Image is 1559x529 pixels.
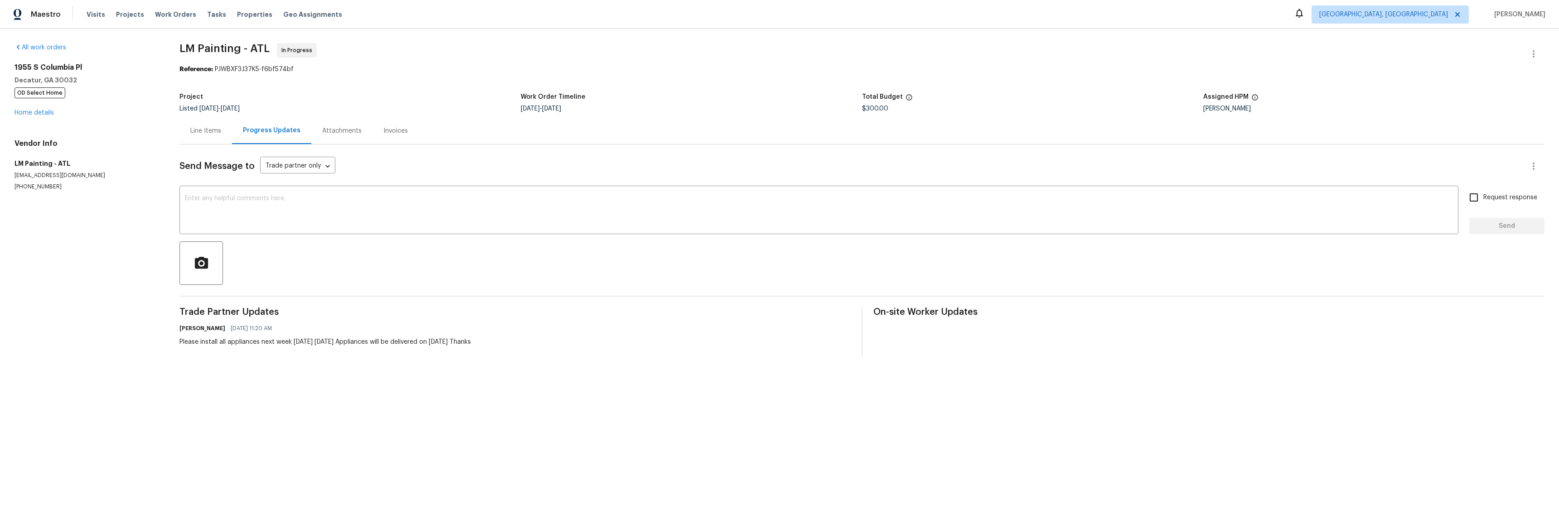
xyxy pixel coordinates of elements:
span: Request response [1483,193,1537,202]
span: LM Painting - ATL [179,43,270,54]
span: Projects [116,10,144,19]
span: The total cost of line items that have been proposed by Opendoor. This sum includes line items th... [905,94,913,106]
span: In Progress [281,46,316,55]
div: Please install all appliances next week [DATE] [DATE] Appliances will be delivered on [DATE] Thanks [179,337,471,346]
p: [EMAIL_ADDRESS][DOMAIN_NAME] [15,172,158,179]
h5: Decatur, GA 30032 [15,76,158,85]
span: [DATE] [521,106,540,112]
div: Invoices [383,126,408,135]
span: Tasks [207,11,226,18]
span: Properties [237,10,272,19]
span: OD Select Home [15,87,65,98]
h5: Project [179,94,203,100]
div: PJWBXF3J37K5-f6bf574bf [179,65,1544,74]
b: Reference: [179,66,213,72]
span: [DATE] [542,106,561,112]
span: Listed [179,106,240,112]
div: Progress Updates [243,126,300,135]
span: Visits [87,10,105,19]
h5: LM Painting - ATL [15,159,158,168]
span: [GEOGRAPHIC_DATA], [GEOGRAPHIC_DATA] [1319,10,1448,19]
h5: Total Budget [862,94,903,100]
h5: Work Order Timeline [521,94,586,100]
span: Geo Assignments [283,10,342,19]
span: On-site Worker Updates [873,308,1544,317]
h2: 1955 S Columbia Pl [15,63,158,72]
h4: Vendor Info [15,139,158,148]
h5: Assigned HPM [1203,94,1249,100]
span: The hpm assigned to this work order. [1251,94,1259,106]
span: Work Orders [155,10,196,19]
span: Send Message to [179,162,255,171]
span: [DATE] 11:20 AM [231,324,272,333]
span: [PERSON_NAME] [1491,10,1545,19]
a: Home details [15,110,54,116]
span: $300.00 [862,106,888,112]
span: [DATE] [199,106,218,112]
p: [PHONE_NUMBER] [15,183,158,191]
span: - [521,106,561,112]
div: Trade partner only [260,159,335,174]
div: [PERSON_NAME] [1203,106,1544,112]
div: Line Items [190,126,221,135]
h6: [PERSON_NAME] [179,324,225,333]
span: [DATE] [221,106,240,112]
span: - [199,106,240,112]
div: Attachments [322,126,362,135]
span: Trade Partner Updates [179,308,851,317]
span: Maestro [31,10,61,19]
a: All work orders [15,44,66,51]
